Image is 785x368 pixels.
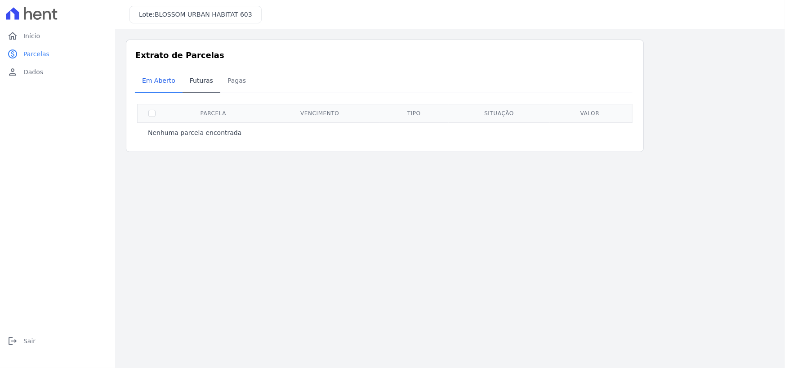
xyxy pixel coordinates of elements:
[139,10,252,19] h3: Lote:
[4,27,112,45] a: homeInício
[7,49,18,59] i: paid
[23,31,40,40] span: Início
[379,104,449,122] th: Tipo
[7,31,18,41] i: home
[7,67,18,77] i: person
[449,104,550,122] th: Situação
[260,104,379,122] th: Vencimento
[23,337,36,346] span: Sair
[23,67,43,76] span: Dados
[7,336,18,346] i: logout
[23,49,49,58] span: Parcelas
[4,332,112,350] a: logoutSair
[135,70,183,93] a: Em Aberto
[184,72,219,90] span: Futuras
[155,11,252,18] span: BLOSSOM URBAN HABITAT 603
[222,72,251,90] span: Pagas
[4,45,112,63] a: paidParcelas
[220,70,253,93] a: Pagas
[550,104,630,122] th: Valor
[166,104,260,122] th: Parcela
[4,63,112,81] a: personDados
[183,70,220,93] a: Futuras
[135,49,634,61] h3: Extrato de Parcelas
[137,72,181,90] span: Em Aberto
[148,128,241,137] p: Nenhuma parcela encontrada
